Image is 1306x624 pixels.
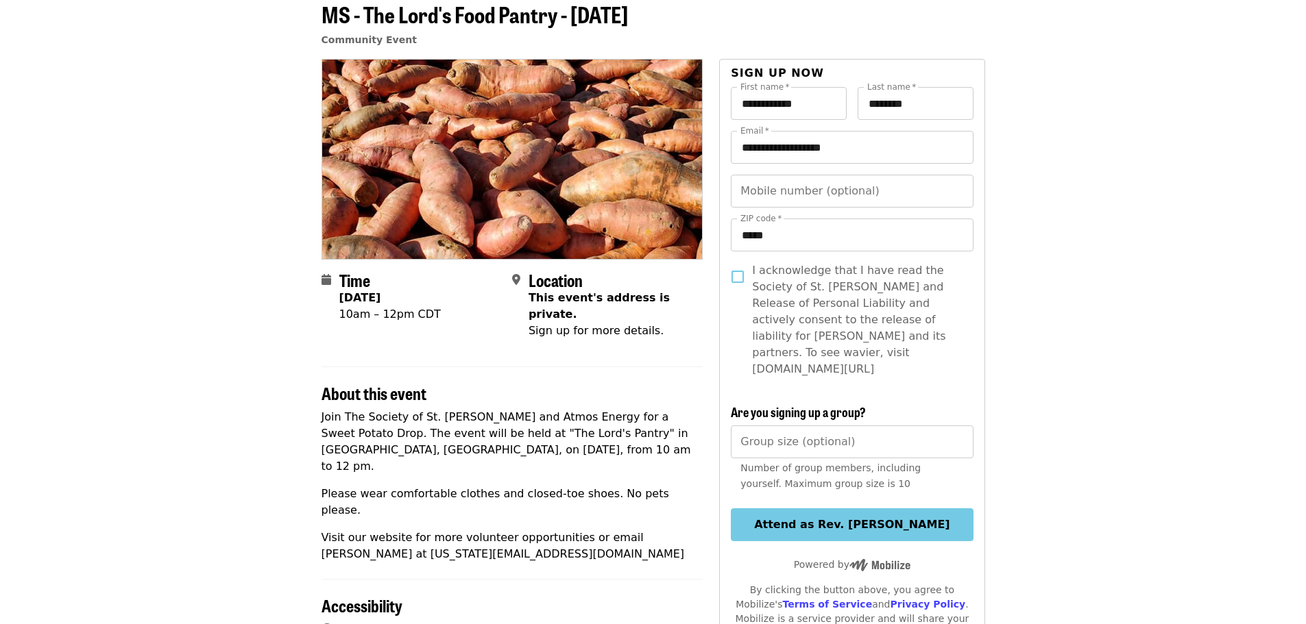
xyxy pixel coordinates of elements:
div: 10am – 12pm CDT [339,306,441,323]
a: Privacy Policy [890,599,965,610]
span: This event's address is private. [529,291,670,321]
span: Powered by [794,559,910,570]
input: First name [731,87,847,120]
input: Mobile number (optional) [731,175,973,208]
a: Community Event [322,34,417,45]
label: First name [740,83,790,91]
input: Last name [858,87,974,120]
span: Sign up now [731,66,824,79]
p: Visit our website for more volunteer opportunities or email [PERSON_NAME] at [US_STATE][EMAIL_ADD... [322,529,703,562]
p: Please wear comfortable clothes and closed-toe shoes. No pets please. [322,486,703,519]
i: map-marker-alt icon [512,273,520,286]
p: Join The Society of St. [PERSON_NAME] and Atmos Energy for a Sweet Potato Drop. The event will be... [322,409,703,475]
span: Sign up for more details. [529,324,664,337]
img: MS - The Lord's Food Pantry - 10-18-25 organized by Society of St. Andrew [322,60,703,258]
span: Accessibility [322,593,402,617]
label: Email [740,127,769,135]
strong: [DATE] [339,291,381,304]
label: Last name [867,83,916,91]
img: Powered by Mobilize [849,559,910,571]
span: I acknowledge that I have read the Society of St. [PERSON_NAME] and Release of Personal Liability... [752,262,962,377]
span: Number of group members, including yourself. Maximum group size is 10 [740,462,921,489]
i: calendar icon [322,273,331,286]
label: ZIP code [740,214,782,223]
input: Email [731,131,973,164]
button: Attend as Rev. [PERSON_NAME] [731,508,973,541]
span: Are you signing up a group? [731,403,866,421]
span: Location [529,268,583,292]
input: ZIP code [731,219,973,251]
span: Time [339,268,370,292]
input: [object Object] [731,425,973,458]
a: Terms of Service [782,599,872,610]
span: About this event [322,381,426,405]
